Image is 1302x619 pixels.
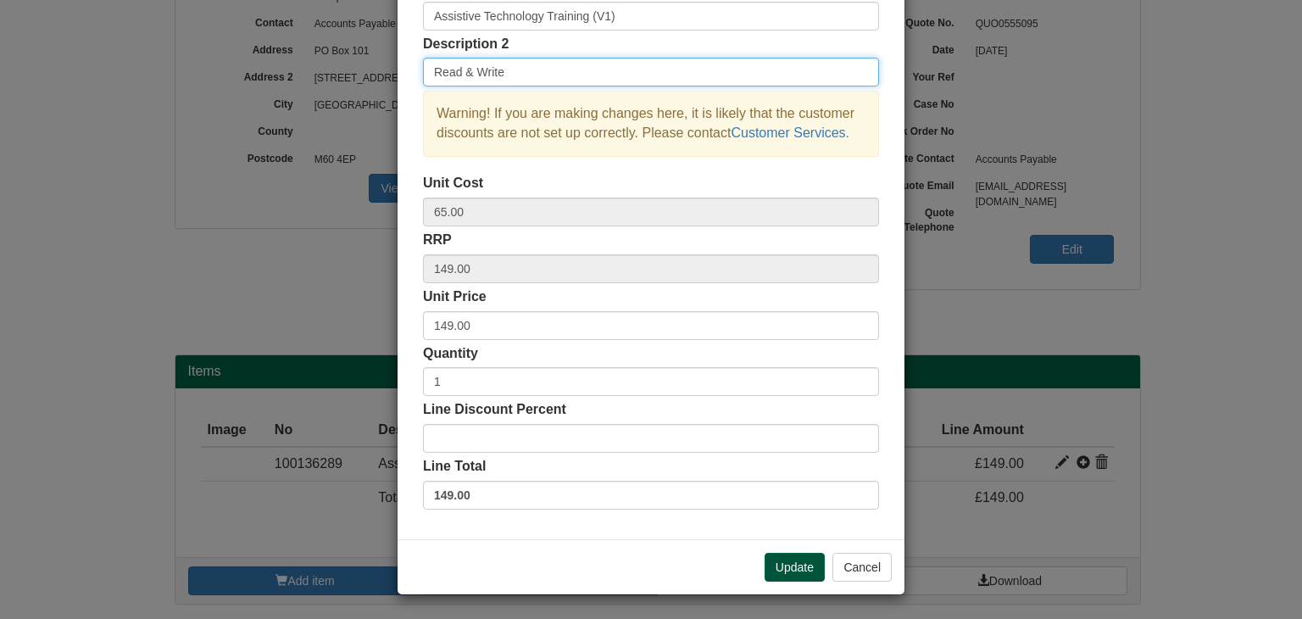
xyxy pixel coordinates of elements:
[765,553,825,582] button: Update
[423,287,487,307] label: Unit Price
[423,174,483,193] label: Unit Cost
[832,553,892,582] button: Cancel
[423,35,509,54] label: Description 2
[423,231,452,250] label: RRP
[423,400,566,420] label: Line Discount Percent
[423,91,879,157] div: Warning! If you are making changes here, it is likely that the customer discounts are not set up ...
[423,457,486,477] label: Line Total
[731,125,845,140] a: Customer Services
[423,481,879,510] label: 149.00
[423,344,478,364] label: Quantity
